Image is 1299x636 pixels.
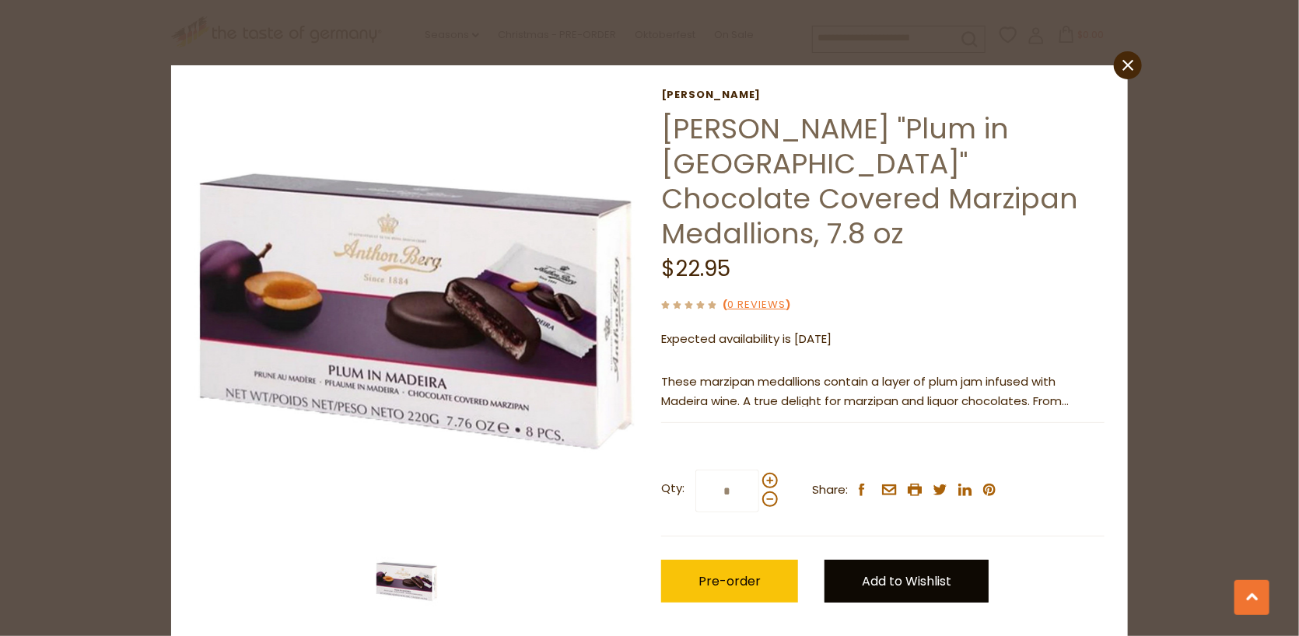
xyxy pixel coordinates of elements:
[661,560,798,603] button: Pre-order
[661,330,1105,349] p: Expected availability is [DATE]
[661,109,1078,253] a: [PERSON_NAME] "Plum in [GEOGRAPHIC_DATA]" Chocolate Covered Marzipan Medallions, 7.8 oz
[723,297,790,312] span: ( )
[661,479,685,498] strong: Qty:
[661,253,730,284] span: $22.95
[812,480,848,500] span: Share:
[699,572,761,590] span: Pre-order
[661,372,1105,411] p: These marzipan medallions contain a layer of plum jam infused with Madeira wine. A true delight f...
[194,89,639,533] img: Anthon Berg "Plum in Madeira" Chocolate Covered Marzipan Medallions, 7.8 oz
[695,470,759,512] input: Qty:
[727,297,786,313] a: 0 Reviews
[661,89,1105,101] a: [PERSON_NAME]
[825,560,989,603] a: Add to Wishlist
[376,550,438,613] img: Anthon Berg "Plum in Madeira" Chocolate Covered Marzipan Medallions, 7.8 oz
